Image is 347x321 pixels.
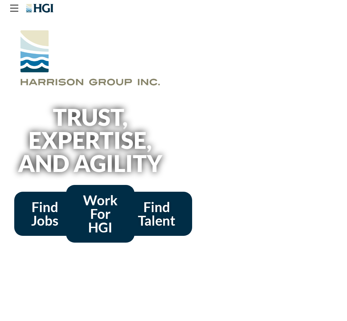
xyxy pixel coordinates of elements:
[7,106,173,175] h2: Trust, Expertise, and Agility
[138,200,175,227] span: Find Talent
[121,192,192,236] a: Find Talent
[14,192,75,236] a: Find Jobs
[31,200,58,227] span: Find Jobs
[66,185,135,243] a: Work For HGI
[83,193,118,234] span: Work For HGI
